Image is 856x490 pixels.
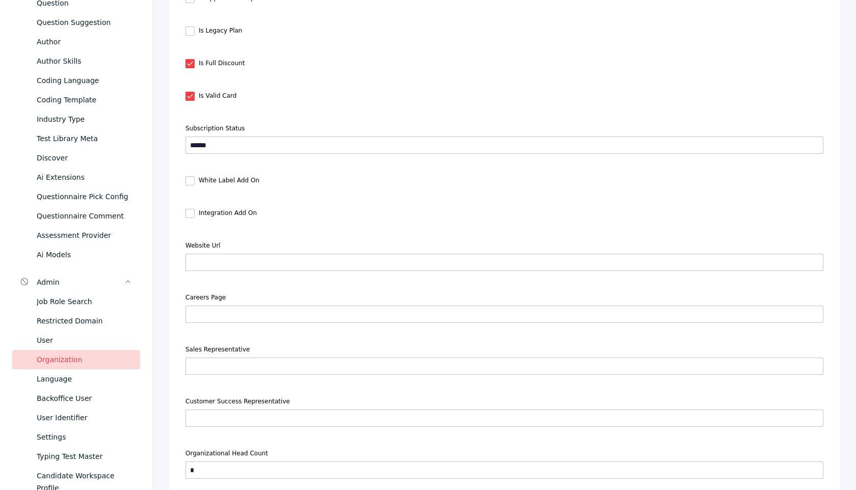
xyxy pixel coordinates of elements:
div: Discover [37,152,132,164]
label: Is Legacy Plan [199,26,242,35]
a: Settings [12,427,140,447]
a: Coding Template [12,90,140,110]
label: Is Valid Card [199,92,236,100]
div: Organization [37,353,132,366]
label: Is Full Discount [199,59,245,67]
a: Restricted Domain [12,311,140,331]
div: Author Skills [37,55,132,67]
div: Coding Language [37,74,132,87]
div: Settings [37,431,132,443]
div: Industry Type [37,113,132,125]
div: Questionnaire Comment [37,210,132,222]
a: Test Library Meta [12,129,140,148]
label: Organizational Head Count [185,449,823,457]
div: Ai Models [37,249,132,261]
a: Language [12,369,140,389]
div: Ai Extensions [37,171,132,183]
a: Ai Extensions [12,168,140,187]
div: Job Role Search [37,295,132,308]
a: Job Role Search [12,292,140,311]
a: Industry Type [12,110,140,129]
label: Careers Page [185,293,823,302]
div: Questionnaire Pick Config [37,190,132,203]
a: Author Skills [12,51,140,71]
div: Typing Test Master [37,450,132,462]
a: Organization [12,350,140,369]
div: Backoffice User [37,392,132,404]
a: Questionnaire Pick Config [12,187,140,206]
div: Language [37,373,132,385]
a: Ai Models [12,245,140,264]
a: Author [12,32,140,51]
div: Question Suggestion [37,16,132,29]
a: User [12,331,140,350]
div: Assessment Provider [37,229,132,241]
div: Restricted Domain [37,315,132,327]
div: User [37,334,132,346]
div: Test Library Meta [37,132,132,145]
a: Questionnaire Comment [12,206,140,226]
a: Coding Language [12,71,140,90]
label: White Label Add On [199,176,259,184]
a: Question Suggestion [12,13,140,32]
label: Website Url [185,241,823,250]
label: Customer Success Representative [185,397,823,405]
div: User Identifier [37,412,132,424]
label: Subscription Status [185,124,823,132]
div: Coding Template [37,94,132,106]
div: Author [37,36,132,48]
a: Discover [12,148,140,168]
div: Admin [37,276,124,288]
a: User Identifier [12,408,140,427]
a: Backoffice User [12,389,140,408]
label: Sales Representative [185,345,823,353]
a: Assessment Provider [12,226,140,245]
a: Typing Test Master [12,447,140,466]
label: Integration Add On [199,209,257,217]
